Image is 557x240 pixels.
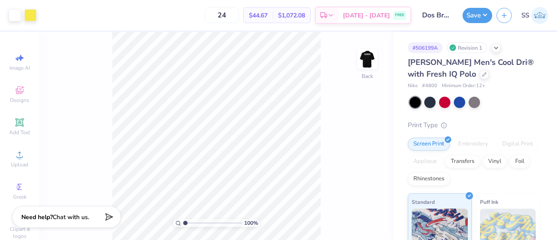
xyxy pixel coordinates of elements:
div: Digital Print [497,138,539,151]
span: Designs [10,97,29,104]
strong: Need help? [21,213,53,221]
span: Standard [412,197,435,206]
div: Print Type [408,120,540,130]
span: SS [521,10,529,20]
div: # 506199A [408,42,443,53]
span: $44.67 [249,11,268,20]
input: – – [205,7,239,23]
div: Vinyl [483,155,507,168]
div: Screen Print [408,138,450,151]
span: Minimum Order: 12 + [442,82,485,90]
img: Shefali Sharma [531,7,548,24]
div: Transfers [445,155,480,168]
div: Back [362,72,373,80]
div: Rhinestones [408,172,450,186]
span: # 4800 [422,82,437,90]
span: Nike [408,82,418,90]
span: Puff Ink [480,197,498,206]
div: Revision 1 [447,42,487,53]
span: Image AI [10,64,30,71]
span: Add Text [9,129,30,136]
button: Save [463,8,492,23]
span: [DATE] - [DATE] [343,11,390,20]
img: Back [359,51,376,68]
input: Untitled Design [416,7,458,24]
span: FREE [395,12,404,18]
span: Clipart & logos [4,226,35,240]
div: Foil [510,155,530,168]
span: Greek [13,193,27,200]
div: Applique [408,155,443,168]
div: Embroidery [453,138,494,151]
a: SS [521,7,548,24]
span: Upload [11,161,28,168]
span: $1,072.08 [278,11,305,20]
span: [PERSON_NAME] Men's Cool Dri® with Fresh IQ Polo [408,57,534,79]
span: 100 % [244,219,258,227]
span: Chat with us. [53,213,89,221]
